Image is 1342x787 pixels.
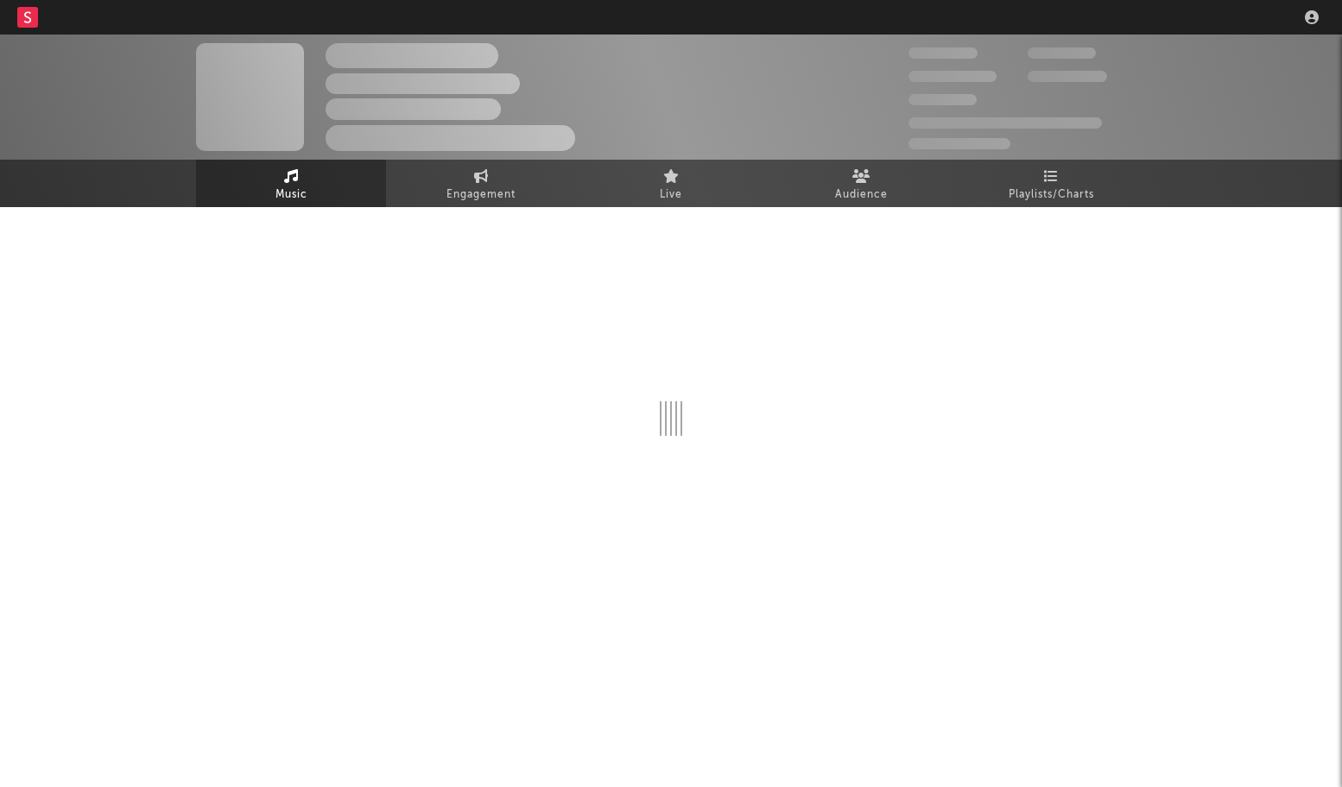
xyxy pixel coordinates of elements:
span: 1,000,000 [1028,71,1107,82]
span: 100,000 [1028,47,1096,59]
span: 300,000 [908,47,978,59]
a: Playlists/Charts [956,160,1146,207]
span: 50,000,000 Monthly Listeners [908,117,1102,129]
span: Audience [835,185,888,205]
span: Jump Score: 85.0 [908,138,1010,149]
a: Live [576,160,766,207]
a: Audience [766,160,956,207]
span: 100,000 [908,94,977,105]
a: Music [196,160,386,207]
span: Engagement [446,185,516,205]
span: Live [660,185,682,205]
a: Engagement [386,160,576,207]
span: Music [275,185,307,205]
span: 50,000,000 [908,71,997,82]
span: Playlists/Charts [1009,185,1094,205]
